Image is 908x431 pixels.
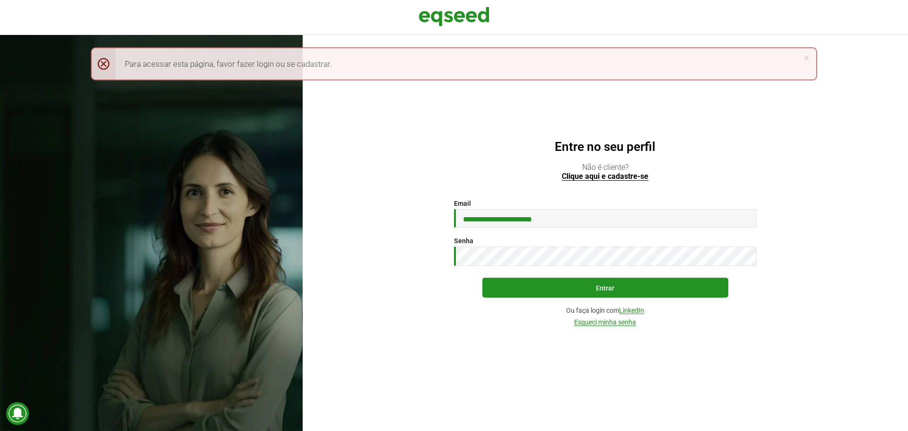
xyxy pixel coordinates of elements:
[562,173,648,181] a: Clique aqui e cadastre-se
[619,307,644,314] a: LinkedIn
[454,307,757,314] div: Ou faça login com
[454,237,473,244] label: Senha
[419,5,489,28] img: EqSeed Logo
[322,140,889,154] h2: Entre no seu perfil
[322,163,889,181] p: Não é cliente?
[804,53,809,63] a: ×
[91,47,817,80] div: Para acessar esta página, favor fazer login ou se cadastrar.
[454,200,471,207] label: Email
[574,319,636,326] a: Esqueci minha senha
[482,278,728,298] button: Entrar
